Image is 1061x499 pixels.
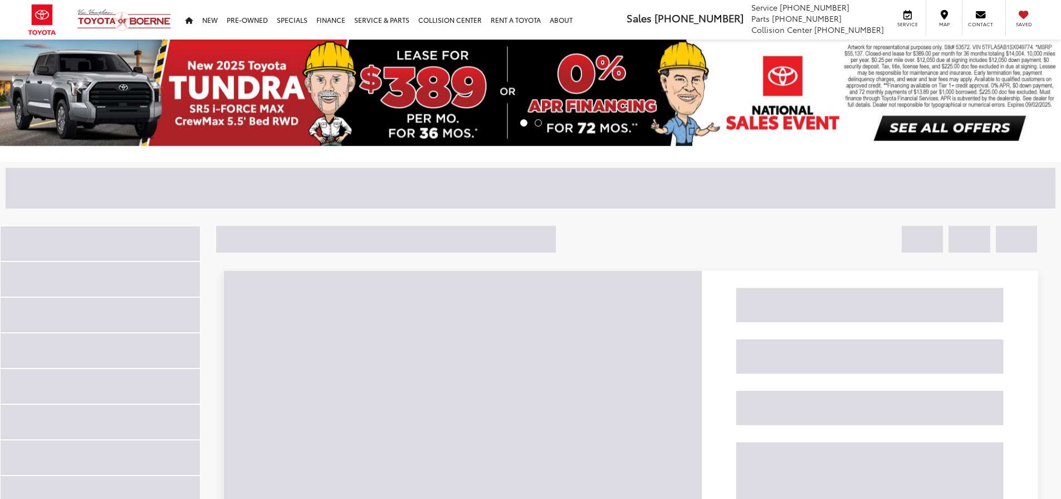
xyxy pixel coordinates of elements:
span: Saved [1011,21,1036,28]
span: [PHONE_NUMBER] [780,2,849,13]
img: Vic Vaughan Toyota of Boerne [77,8,172,31]
span: Service [895,21,920,28]
span: [PHONE_NUMBER] [814,24,884,35]
span: Collision Center [751,24,812,35]
span: Sales [627,11,652,25]
span: Contact [968,21,993,28]
span: Parts [751,13,770,24]
span: [PHONE_NUMBER] [772,13,842,24]
span: Service [751,2,778,13]
span: Map [932,21,956,28]
span: [PHONE_NUMBER] [654,11,744,25]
